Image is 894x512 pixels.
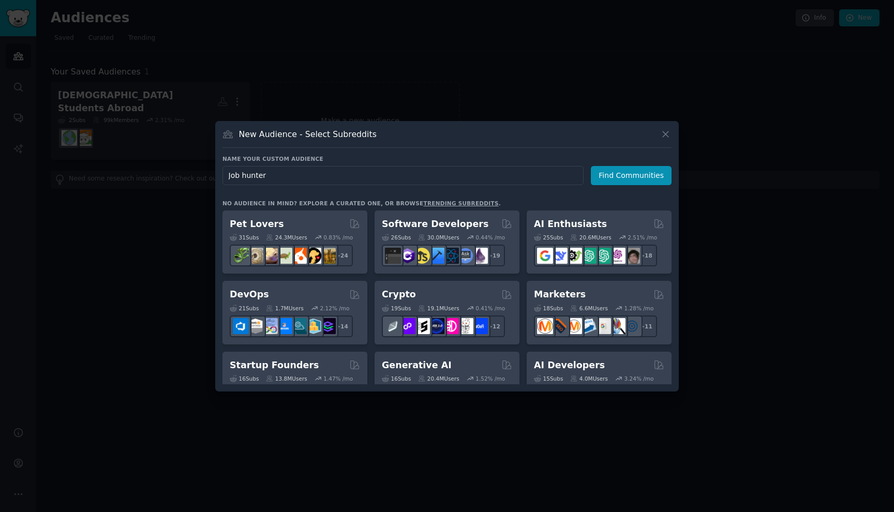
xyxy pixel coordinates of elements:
img: AItoolsCatalog [566,248,582,264]
img: leopardgeckos [262,248,278,264]
button: Find Communities [591,166,672,185]
img: DeepSeek [552,248,568,264]
div: + 12 [483,315,505,337]
img: Emailmarketing [580,318,597,334]
div: + 24 [331,245,353,266]
h2: Marketers [534,288,586,301]
div: 15 Sub s [534,375,563,382]
img: ethstaker [414,318,430,334]
h2: DevOps [230,288,269,301]
img: azuredevops [233,318,249,334]
div: + 18 [635,245,657,266]
img: software [385,248,401,264]
div: 2.51 % /mo [628,234,657,241]
div: 3.24 % /mo [624,375,654,382]
div: 24.3M Users [266,234,307,241]
a: trending subreddits [423,200,498,206]
div: No audience in mind? Explore a curated one, or browse . [222,200,501,207]
div: 2.12 % /mo [320,305,350,312]
div: 0.41 % /mo [475,305,505,312]
img: bigseo [552,318,568,334]
img: ArtificalIntelligence [624,248,640,264]
h3: Name your custom audience [222,155,672,162]
div: 16 Sub s [382,375,411,382]
img: GoogleGeminiAI [537,248,553,264]
img: content_marketing [537,318,553,334]
img: googleads [595,318,611,334]
div: 1.28 % /mo [624,305,654,312]
img: herpetology [233,248,249,264]
img: web3 [428,318,444,334]
img: 0xPolygon [399,318,415,334]
img: learnjavascript [414,248,430,264]
h2: Pet Lovers [230,218,284,231]
img: aws_cdk [305,318,321,334]
img: csharp [399,248,415,264]
img: defiblockchain [443,318,459,334]
div: + 19 [483,245,505,266]
img: OnlineMarketing [624,318,640,334]
h2: AI Developers [534,359,605,372]
h2: Software Developers [382,218,488,231]
h2: AI Enthusiasts [534,218,607,231]
img: ballpython [247,248,263,264]
img: AWS_Certified_Experts [247,318,263,334]
div: 20.6M Users [570,234,611,241]
img: chatgpt_prompts_ [595,248,611,264]
img: PetAdvice [305,248,321,264]
div: + 14 [331,315,353,337]
img: defi_ [472,318,488,334]
img: cockatiel [291,248,307,264]
div: 0.44 % /mo [475,234,505,241]
div: 6.6M Users [570,305,608,312]
h2: Generative AI [382,359,452,372]
img: DevOpsLinks [276,318,292,334]
div: 1.47 % /mo [323,375,353,382]
h2: Startup Founders [230,359,319,372]
img: chatgpt_promptDesign [580,248,597,264]
div: 18 Sub s [534,305,563,312]
h3: New Audience - Select Subreddits [239,129,377,140]
img: Docker_DevOps [262,318,278,334]
div: 1.52 % /mo [475,375,505,382]
h2: Crypto [382,288,416,301]
div: + 11 [635,315,657,337]
img: CryptoNews [457,318,473,334]
div: 13.8M Users [266,375,307,382]
div: 4.0M Users [570,375,608,382]
div: 21 Sub s [230,305,259,312]
div: 16 Sub s [230,375,259,382]
div: 20.4M Users [418,375,459,382]
img: reactnative [443,248,459,264]
img: MarketingResearch [609,318,625,334]
div: 26 Sub s [382,234,411,241]
img: AskMarketing [566,318,582,334]
div: 19 Sub s [382,305,411,312]
div: 1.7M Users [266,305,304,312]
img: iOSProgramming [428,248,444,264]
div: 31 Sub s [230,234,259,241]
img: OpenAIDev [609,248,625,264]
img: AskComputerScience [457,248,473,264]
input: Pick a short name, like "Digital Marketers" or "Movie-Goers" [222,166,584,185]
img: platformengineering [291,318,307,334]
img: dogbreed [320,248,336,264]
img: ethfinance [385,318,401,334]
img: PlatformEngineers [320,318,336,334]
div: 0.83 % /mo [323,234,353,241]
div: 30.0M Users [418,234,459,241]
img: turtle [276,248,292,264]
div: 25 Sub s [534,234,563,241]
div: 19.1M Users [418,305,459,312]
img: elixir [472,248,488,264]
